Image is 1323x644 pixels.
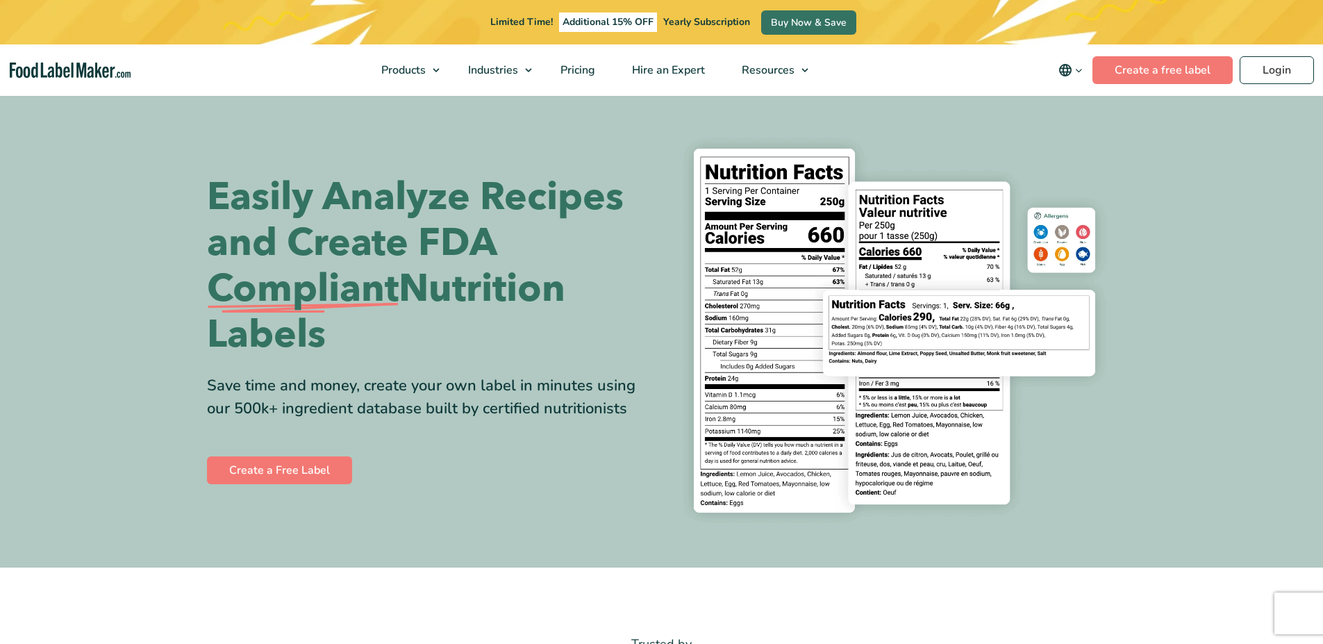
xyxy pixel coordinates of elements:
[207,174,651,358] h1: Easily Analyze Recipes and Create FDA Nutrition Labels
[464,63,519,78] span: Industries
[377,63,427,78] span: Products
[761,10,856,35] a: Buy Now & Save
[628,63,706,78] span: Hire an Expert
[542,44,610,96] a: Pricing
[1092,56,1233,84] a: Create a free label
[556,63,597,78] span: Pricing
[207,266,399,312] span: Compliant
[490,15,553,28] span: Limited Time!
[663,15,750,28] span: Yearly Subscription
[738,63,796,78] span: Resources
[207,374,651,420] div: Save time and money, create your own label in minutes using our 500k+ ingredient database built b...
[450,44,539,96] a: Industries
[614,44,720,96] a: Hire an Expert
[207,456,352,484] a: Create a Free Label
[724,44,815,96] a: Resources
[1240,56,1314,84] a: Login
[363,44,447,96] a: Products
[559,13,657,32] span: Additional 15% OFF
